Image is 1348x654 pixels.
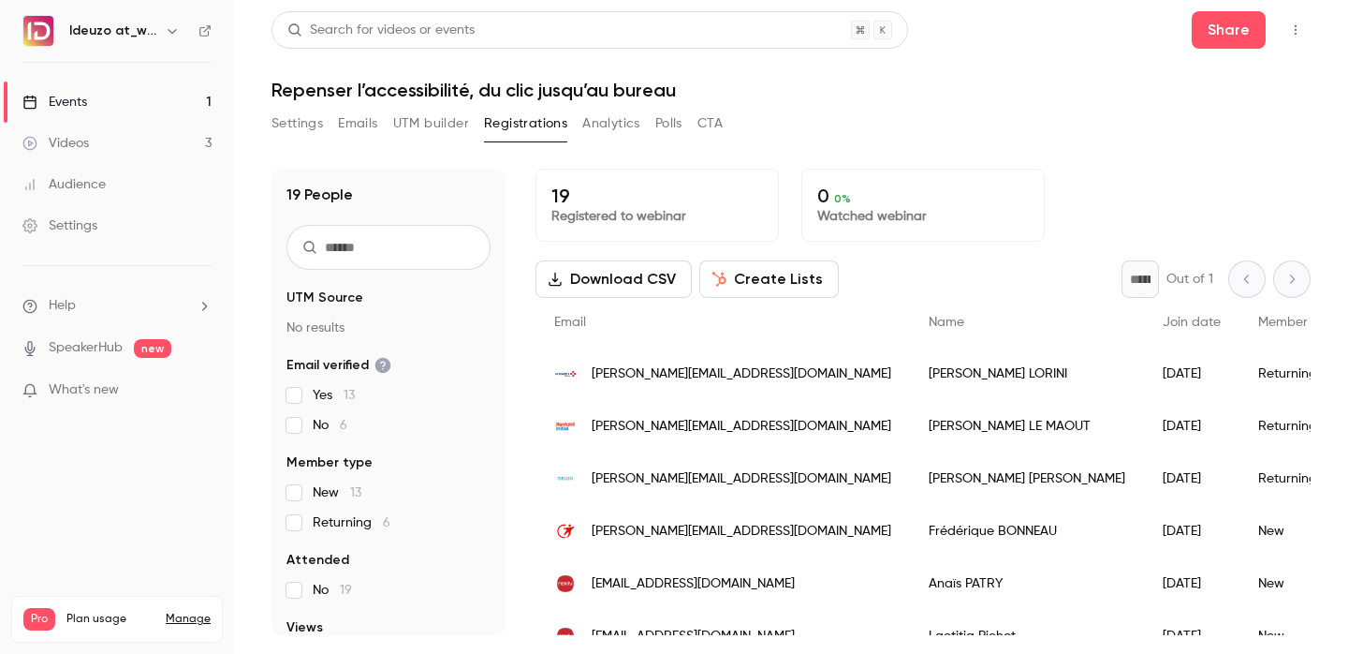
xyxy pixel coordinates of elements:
span: Member type [1258,316,1339,329]
img: nexity.fr [554,572,577,595]
div: Events [22,93,87,111]
span: 0 % [834,192,851,205]
div: Videos [22,134,89,153]
span: [PERSON_NAME][EMAIL_ADDRESS][DOMAIN_NAME] [592,417,891,437]
div: Audience [22,175,106,194]
span: What's new [49,380,119,400]
p: Registered to webinar [551,207,763,226]
span: 13 [350,486,361,499]
button: UTM builder [393,109,469,139]
span: Pro [23,608,55,631]
span: New [313,483,361,502]
span: 13 [344,389,355,402]
span: Yes [313,386,355,405]
img: nexity.fr [554,625,577,647]
h6: Ideuzo at_work [69,22,157,40]
span: Attended [286,551,349,570]
span: Help [49,296,76,316]
img: transdev.com [554,520,577,543]
div: [DATE] [1144,400,1239,453]
span: [PERSON_NAME][EMAIL_ADDRESS][DOMAIN_NAME] [592,469,891,489]
a: SpeakerHub [49,338,123,358]
span: [EMAIL_ADDRESS][DOMAIN_NAME] [592,574,795,594]
button: Analytics [582,109,640,139]
span: Email verified [286,356,391,375]
div: [PERSON_NAME] LE MAOUT [910,400,1144,453]
div: Anaïs PATRY [910,557,1144,610]
p: Watched webinar [817,207,1029,226]
div: [PERSON_NAME] LORINI [910,348,1144,400]
button: CTA [697,109,723,139]
span: UTM Source [286,289,363,307]
p: Out of 1 [1166,270,1213,289]
img: rentokil-initial.com [554,415,577,438]
button: Emails [338,109,377,139]
span: [PERSON_NAME][EMAIL_ADDRESS][DOMAIN_NAME] [592,522,891,542]
span: Email [554,316,586,329]
button: Polls [655,109,682,139]
button: Share [1192,11,1266,49]
img: ideuzo.com [554,468,577,490]
button: Registrations [484,109,567,139]
button: Create Lists [699,260,839,298]
img: vinci-energies.com [554,363,577,385]
span: Join date [1163,316,1221,329]
li: help-dropdown-opener [22,296,212,316]
span: 6 [340,419,347,432]
div: Search for videos or events [287,21,475,40]
div: [DATE] [1144,557,1239,610]
span: No [313,416,347,435]
div: [DATE] [1144,505,1239,557]
span: Member type [286,453,373,472]
div: [DATE] [1144,453,1239,505]
p: 19 [551,185,763,207]
button: Download CSV [535,260,692,298]
p: 0 [817,185,1029,207]
a: Manage [166,612,211,627]
span: new [134,339,171,358]
span: Returning [313,513,390,532]
span: 19 [340,584,352,597]
iframe: Noticeable Trigger [189,382,212,399]
div: Settings [22,216,97,235]
span: [EMAIL_ADDRESS][DOMAIN_NAME] [592,627,795,647]
div: Frédérique BONNEAU [910,505,1144,557]
span: No [313,581,352,600]
div: [DATE] [1144,348,1239,400]
span: Name [929,316,964,329]
span: 6 [383,516,390,529]
img: Ideuzo at_work [23,16,53,46]
button: Settings [271,109,323,139]
span: Views [286,618,323,637]
h1: 19 People [286,184,353,206]
div: [PERSON_NAME] [PERSON_NAME] [910,453,1144,505]
h1: Repenser l’accessibilité, du clic jusqu’au bureau [271,79,1311,101]
span: [PERSON_NAME][EMAIL_ADDRESS][DOMAIN_NAME] [592,364,891,384]
span: Plan usage [66,612,154,627]
p: No results [286,319,491,337]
